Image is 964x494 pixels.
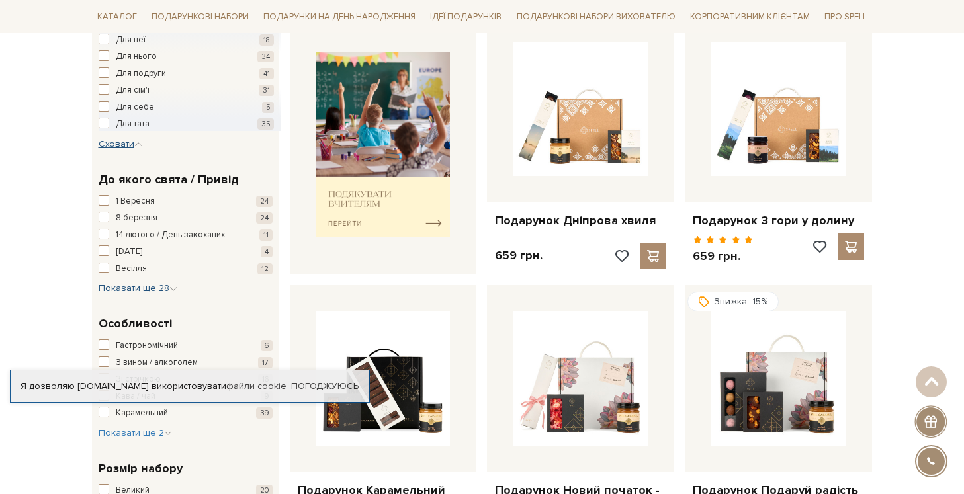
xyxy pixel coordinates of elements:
a: Каталог [92,7,142,27]
span: 24 [256,196,273,207]
span: Показати ще 28 [99,282,177,294]
button: Для себе 5 [99,101,274,114]
span: Розмір набору [99,460,183,477]
span: 17 [258,357,273,368]
span: Сховати [99,138,142,149]
button: Весілля 12 [99,263,273,276]
a: Ідеї подарунків [425,7,507,27]
a: Погоджуюсь [291,380,359,392]
a: Подарункові набори [146,7,254,27]
span: 39 [256,407,273,419]
button: З вином / алкоголем 17 [99,356,273,370]
span: Для подруги [116,67,166,81]
span: 35 [257,118,274,130]
a: Подарункові набори вихователю [511,5,681,28]
button: 8 березня 24 [99,212,273,225]
a: Про Spell [819,7,872,27]
button: Для сім'ї 31 [99,84,274,97]
button: Гастрономічний 6 [99,339,273,352]
span: 24 [256,212,273,224]
a: Подарунок З гори у долину [693,213,864,228]
a: Корпоративним клієнтам [685,5,815,28]
a: Подарунок Дніпрова хвиля [495,213,666,228]
button: 1 Вересня 24 [99,195,273,208]
div: Я дозволяю [DOMAIN_NAME] використовувати [11,380,369,392]
span: Для нього [116,50,157,63]
span: 41 [259,68,274,79]
span: Для себе [116,101,154,114]
button: 14 лютого / День закоханих 11 [99,229,273,242]
div: Знижка -15% [687,292,779,311]
span: Для неї [116,34,146,47]
span: До якого свята / Привід [99,171,239,188]
button: Показати ще 28 [99,282,177,295]
button: Карамельний 39 [99,407,273,420]
span: З вином / алкоголем [116,356,198,370]
span: 34 [257,51,274,62]
img: banner [316,52,451,238]
span: 11 [259,229,273,241]
span: Для сім'ї [116,84,150,97]
span: 12 [257,263,273,274]
span: Гастрономічний [116,339,178,352]
button: Показати ще 2 [99,427,172,440]
span: 14 лютого / День закоханих [116,229,225,242]
a: Подарунки на День народження [258,7,421,27]
button: [DATE] 4 [99,245,273,259]
span: 31 [259,85,274,96]
button: Для подруги 41 [99,67,274,81]
p: 659 грн. [495,248,543,263]
span: 18 [259,34,274,46]
span: Для тата [116,118,150,131]
span: [DATE] [116,245,142,259]
span: 1 Вересня [116,195,155,208]
span: 5 [262,102,274,113]
span: 8 березня [116,212,157,225]
button: Для нього 34 [99,50,274,63]
button: Для неї 18 [99,34,274,47]
p: 659 грн. [693,249,753,264]
span: 6 [261,340,273,351]
span: Особливості [99,315,172,333]
span: 4 [261,246,273,257]
button: Для тата 35 [99,118,274,131]
a: файли cookie [226,380,286,391]
span: Карамельний [116,407,168,420]
span: Весілля [116,263,147,276]
button: Сховати [99,138,142,151]
span: Показати ще 2 [99,427,172,438]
